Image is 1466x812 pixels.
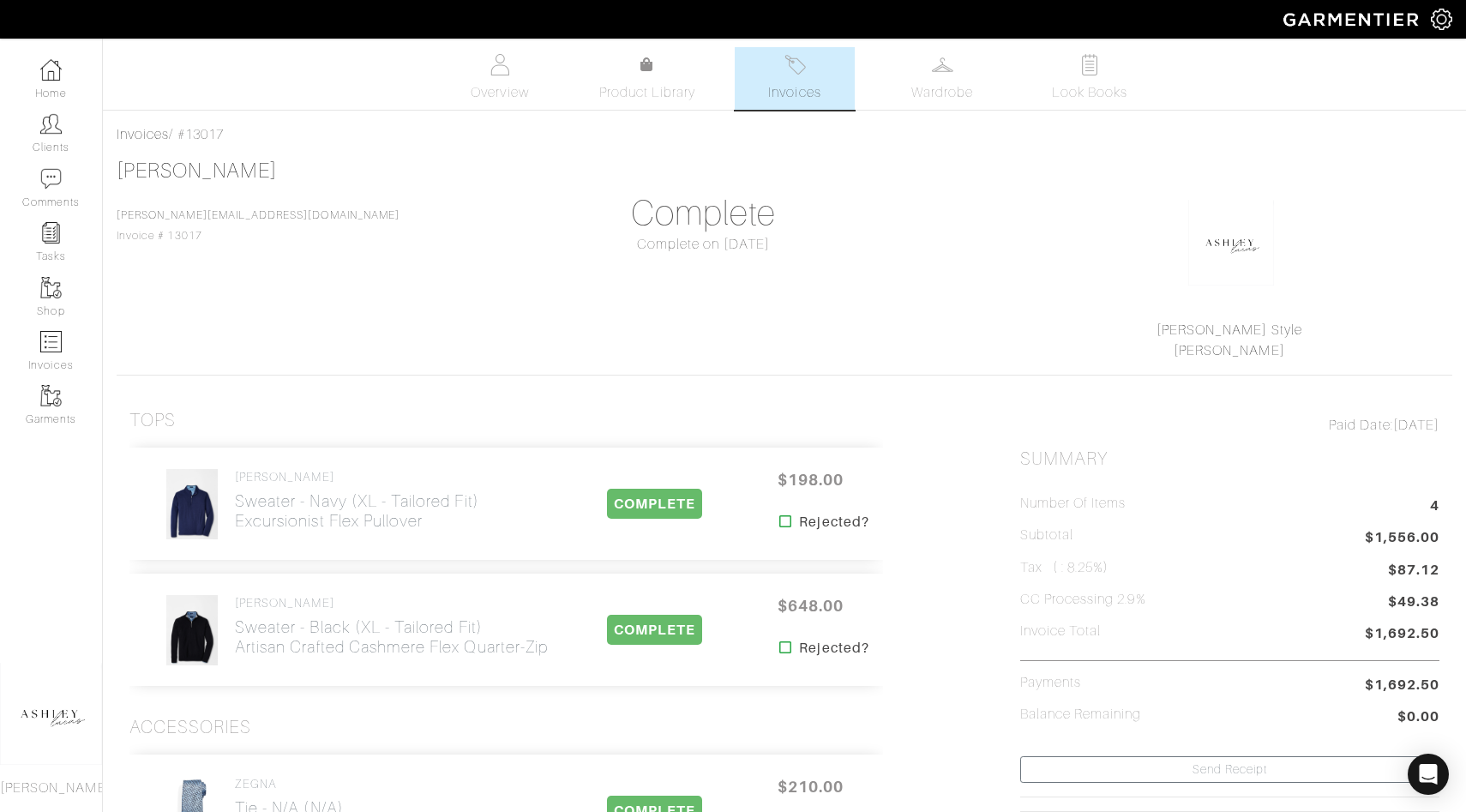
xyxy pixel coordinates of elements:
[494,193,913,234] h1: Complete
[911,82,973,103] span: Wardrobe
[1020,527,1073,544] h5: Subtotal
[1020,675,1081,691] h5: Payments
[235,596,548,611] h4: [PERSON_NAME]
[235,777,396,791] h4: ZEGNA
[1408,754,1449,795] div: Open Intercom Messenger
[1365,623,1439,647] span: $1,692.50
[235,470,479,531] a: [PERSON_NAME] Sweater - Navy (XL - Tailored Fit)Excursionist Flex Pullover
[1020,756,1439,783] a: Send Receipt
[117,209,400,221] a: [PERSON_NAME][EMAIL_ADDRESS][DOMAIN_NAME]
[1020,623,1102,640] h5: Invoice Total
[1329,418,1393,433] span: Paid Date:
[40,331,62,352] img: orders-icon-0abe47150d42831381b5fb84f609e132dff9fe21cb692f30cb5eec754e2cba89.png
[40,222,62,244] img: reminder-icon-8004d30b9f0a5d33ae49ab947aed9ed385cf756f9e5892f1edd6e32f2345188e.png
[235,617,548,657] h2: Sweater - Black (XL - Tailored Fit) Artisan Crafted Cashmere Flex Quarter-Zip
[117,124,1452,145] div: / #13017
[1430,496,1439,519] span: 4
[1188,200,1274,286] img: okhkJxsQsug8ErY7G9ypRsDh.png
[117,127,169,142] a: Invoices
[1020,415,1439,436] div: [DATE]
[165,594,219,666] img: LZFKQhKFCbULyF8ab7JdSw8c
[587,55,707,103] a: Product Library
[735,47,855,110] a: Invoices
[490,54,511,75] img: basicinfo-40fd8af6dae0f16599ec9e87c0ef1c0a1fdea2edbe929e3d69a839185d80c458.svg
[607,489,702,519] span: COMPLETE
[129,717,252,738] h3: Accessories
[1388,560,1439,580] span: $87.12
[607,615,702,645] span: COMPLETE
[117,209,400,242] span: Invoice # 13017
[759,768,862,805] span: $210.00
[932,54,953,75] img: wardrobe-487a4870c1b7c33e795ec22d11cfc2ed9d08956e64fb3008fe2437562e282088.svg
[1020,448,1439,470] h2: Summary
[440,47,560,110] a: Overview
[494,234,913,255] div: Complete on [DATE]
[40,59,62,81] img: dashboard-icon-dbcd8f5a0b271acd01030246c82b418ddd0df26cd7fceb0bd07c9910d44c42f6.png
[1365,527,1439,550] span: $1,556.00
[768,82,820,103] span: Invoices
[1030,47,1150,110] a: Look Books
[1157,322,1302,338] a: [PERSON_NAME] Style
[759,461,862,498] span: $198.00
[784,54,806,75] img: orders-27d20c2124de7fd6de4e0e44c1d41de31381a507db9b33961299e4e07d508b8c.svg
[235,596,548,657] a: [PERSON_NAME] Sweater - Black (XL - Tailored Fit)Artisan Crafted Cashmere Flex Quarter-Zip
[599,82,696,103] span: Product Library
[129,410,176,431] h3: Tops
[882,47,1002,110] a: Wardrobe
[1431,9,1452,30] img: gear-icon-white-bd11855cb880d31180b6d7d6211b90ccbf57a29d726f0c71d8c61bd08dd39cc2.png
[799,638,868,659] strong: Rejected?
[1365,675,1439,695] span: $1,692.50
[759,587,862,624] span: $648.00
[40,113,62,135] img: clients-icon-6bae9207a08558b7cb47a8932f037763ab4055f8c8b6bfacd5dc20c3e0201464.png
[1052,82,1128,103] span: Look Books
[40,385,62,406] img: garments-icon-b7da505a4dc4fd61783c78ac3ca0ef83fa9d6f193b1c9dc38574b1d14d53ca28.png
[799,512,868,532] strong: Rejected?
[165,468,219,540] img: wdzrjCPDRgbv5cP7h56wNBCp
[1388,592,1439,615] span: $49.38
[1020,707,1142,723] h5: Balance Remaining
[1020,496,1127,512] h5: Number of Items
[1020,592,1146,608] h5: CC Processing 2.9%
[1174,343,1285,358] a: [PERSON_NAME]
[40,168,62,189] img: comment-icon-a0a6a9ef722e966f86d9cbdc48e553b5cf19dbc54f86b18d962a5391bc8f6eb6.png
[1397,707,1439,730] span: $0.00
[235,470,479,484] h4: [PERSON_NAME]
[40,277,62,298] img: garments-icon-b7da505a4dc4fd61783c78ac3ca0ef83fa9d6f193b1c9dc38574b1d14d53ca28.png
[471,82,528,103] span: Overview
[235,491,479,531] h2: Sweater - Navy (XL - Tailored Fit) Excursionist Flex Pullover
[1079,54,1101,75] img: todo-9ac3debb85659649dc8f770b8b6100bb5dab4b48dedcbae339e5042a72dfd3cc.svg
[1020,560,1109,576] h5: Tax ( : 8.25%)
[1275,4,1431,34] img: garmentier-logo-header-white-b43fb05a5012e4ada735d5af1a66efaba907eab6374d6393d1fbf88cb4ef424d.png
[117,159,277,182] a: [PERSON_NAME]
